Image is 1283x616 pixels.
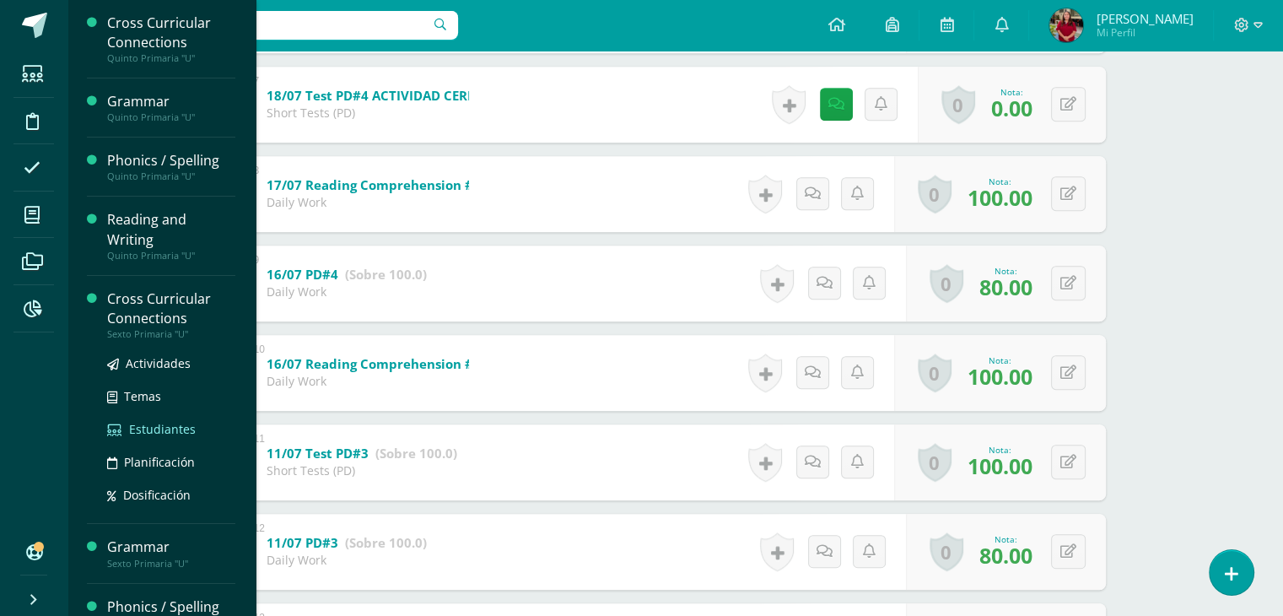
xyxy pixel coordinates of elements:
[267,105,469,121] div: Short Tests (PD)
[267,266,338,283] b: 16/07 PD#4
[918,443,951,482] a: 0
[107,210,235,249] div: Reading and Writing
[968,354,1032,366] div: Nota:
[107,111,235,123] div: Quinto Primaria "U"
[267,194,469,210] div: Daily Work
[107,452,235,472] a: Planificación
[267,83,590,110] a: 18/07 Test PD#4 ACTIVIDAD CERRADA
[129,421,196,437] span: Estudiantes
[1049,8,1083,42] img: db05960aaf6b1e545792e2ab8cc01445.png
[267,284,427,300] div: Daily Work
[267,534,338,551] b: 11/07 PD#3
[930,264,963,303] a: 0
[267,351,569,378] a: 16/07 Reading Comprehension #3
[979,541,1032,570] span: 80.00
[979,265,1032,277] div: Nota:
[267,355,481,372] b: 16/07 Reading Comprehension #3
[345,534,427,551] strong: (Sobre 100.0)
[991,86,1032,98] div: Nota:
[107,485,235,505] a: Dosificación
[123,487,191,503] span: Dosificación
[267,462,457,478] div: Short Tests (PD)
[968,444,1032,456] div: Nota:
[107,354,235,373] a: Actividades
[991,94,1032,122] span: 0.00
[267,87,502,104] b: 18/07 Test PD#4 ACTIVIDAD CERRADA
[107,419,235,439] a: Estudiantes
[968,176,1032,187] div: Nota:
[107,14,235,52] div: Cross Curricular Connections
[124,388,161,404] span: Temas
[979,533,1032,545] div: Nota:
[78,11,458,40] input: Busca un usuario...
[267,172,569,199] a: 17/07 Reading Comprehension #4
[267,530,427,557] a: 11/07 PD#3 (Sobre 100.0)
[107,538,235,569] a: GrammarSexto Primaria "U"
[968,183,1032,212] span: 100.00
[107,250,235,262] div: Quinto Primaria "U"
[107,170,235,182] div: Quinto Primaria "U"
[107,289,235,340] a: Cross Curricular ConnectionsSexto Primaria "U"
[107,151,235,170] div: Phonics / Spelling
[968,451,1032,480] span: 100.00
[267,552,427,568] div: Daily Work
[107,92,235,111] div: Grammar
[345,266,427,283] strong: (Sobre 100.0)
[1096,25,1193,40] span: Mi Perfil
[126,355,191,371] span: Actividades
[107,151,235,182] a: Phonics / SpellingQuinto Primaria "U"
[941,85,975,124] a: 0
[1096,10,1193,27] span: [PERSON_NAME]
[979,273,1032,301] span: 80.00
[107,558,235,570] div: Sexto Primaria "U"
[124,454,195,470] span: Planificación
[267,445,369,462] b: 11/07 Test PD#3
[107,538,235,557] div: Grammar
[267,176,481,193] b: 17/07 Reading Comprehension #4
[267,262,427,289] a: 16/07 PD#4 (Sobre 100.0)
[968,362,1032,391] span: 100.00
[107,14,235,64] a: Cross Curricular ConnectionsQuinto Primaria "U"
[918,175,951,213] a: 0
[267,440,457,467] a: 11/07 Test PD#3 (Sobre 100.0)
[107,52,235,64] div: Quinto Primaria "U"
[107,386,235,406] a: Temas
[107,328,235,340] div: Sexto Primaria "U"
[107,92,235,123] a: GrammarQuinto Primaria "U"
[375,445,457,462] strong: (Sobre 100.0)
[107,210,235,261] a: Reading and WritingQuinto Primaria "U"
[267,373,469,389] div: Daily Work
[930,532,963,571] a: 0
[918,354,951,392] a: 0
[107,289,235,328] div: Cross Curricular Connections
